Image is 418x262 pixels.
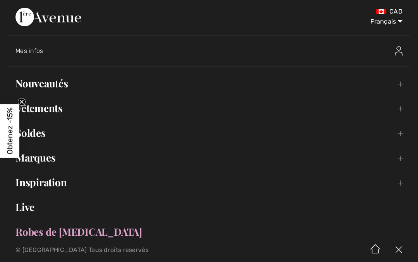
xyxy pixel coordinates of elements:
img: Accueil [364,238,387,262]
a: Live [8,199,410,216]
img: Mes infos [395,46,403,56]
img: X [387,238,410,262]
div: CAD [246,8,403,15]
a: Soldes [8,124,410,141]
a: Nouveautés [8,75,410,92]
a: Mes infosMes infos [15,39,410,63]
a: Vêtements [8,100,410,117]
span: Mes infos [15,47,43,54]
a: Inspiration [8,174,410,191]
button: Close teaser [18,98,26,106]
span: Obtenez -15% [5,108,14,155]
a: Robes de [MEDICAL_DATA] [8,223,410,240]
a: Marques [8,149,410,166]
p: © [GEOGRAPHIC_DATA] Tous droits reservés [15,247,246,253]
img: 1ère Avenue [15,8,81,26]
